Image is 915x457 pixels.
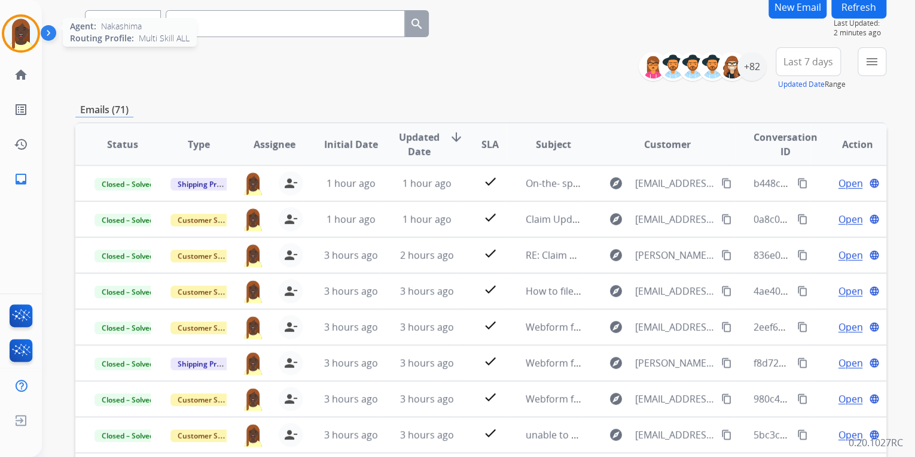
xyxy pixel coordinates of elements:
[170,178,252,190] span: Shipping Protection
[635,284,714,298] span: [EMAIL_ADDRESS][DOMAIN_NAME]
[810,123,886,165] th: Action
[608,428,623,442] mat-icon: explore
[170,286,248,298] span: Customer Support
[635,356,714,370] span: [PERSON_NAME][EMAIL_ADDRESS][PERSON_NAME][DOMAIN_NAME]
[402,177,452,190] span: 1 hour ago
[324,249,377,262] span: 3 hours ago
[608,248,623,262] mat-icon: explore
[324,285,377,298] span: 3 hours ago
[402,213,452,226] span: 1 hour ago
[869,322,880,332] mat-icon: language
[834,19,886,28] span: Last Updated:
[70,32,134,44] span: Routing Profile:
[283,176,298,190] mat-icon: person_remove
[242,351,264,375] img: agent-avatar
[525,285,607,298] span: How to file a claim
[635,212,714,226] span: [EMAIL_ADDRESS][DOMAIN_NAME]
[483,354,497,368] mat-icon: check
[483,426,497,440] mat-icon: check
[14,68,28,82] mat-icon: home
[324,392,377,405] span: 3 hours ago
[834,28,886,38] span: 2 minutes ago
[797,286,808,296] mat-icon: content_copy
[797,394,808,404] mat-icon: content_copy
[797,214,808,225] mat-icon: content_copy
[721,322,732,332] mat-icon: content_copy
[869,429,880,440] mat-icon: language
[721,214,732,225] mat-icon: content_copy
[94,322,161,334] span: Closed – Solved
[70,20,96,32] span: Agent:
[400,249,454,262] span: 2 hours ago
[242,171,264,195] img: agent-avatar
[400,356,454,370] span: 3 hours ago
[635,176,714,190] span: [EMAIL_ADDRESS][DOMAIN_NAME]
[797,250,808,261] mat-icon: content_copy
[608,212,623,226] mat-icon: explore
[608,356,623,370] mat-icon: explore
[525,392,796,405] span: Webform from [EMAIL_ADDRESS][DOMAIN_NAME] on [DATE]
[635,320,714,334] span: [EMAIL_ADDRESS][DOMAIN_NAME]
[324,356,377,370] span: 3 hours ago
[783,59,833,64] span: Last 7 days
[94,394,161,406] span: Closed – Solved
[242,315,264,339] img: agent-avatar
[869,286,880,296] mat-icon: language
[4,17,38,50] img: avatar
[838,428,862,442] span: Open
[525,320,796,334] span: Webform from [EMAIL_ADDRESS][DOMAIN_NAME] on [DATE]
[737,52,766,81] div: +82
[242,207,264,231] img: agent-avatar
[400,392,454,405] span: 3 hours ago
[94,429,161,442] span: Closed – Solved
[608,176,623,190] mat-icon: explore
[721,358,732,368] mat-icon: content_copy
[242,423,264,447] img: agent-avatar
[481,137,499,152] span: SLA
[188,137,210,152] span: Type
[869,178,880,189] mat-icon: language
[869,358,880,368] mat-icon: language
[849,435,903,450] p: 0.20.1027RC
[254,137,295,152] span: Assignee
[242,279,264,303] img: agent-avatar
[170,429,248,442] span: Customer Support
[170,358,252,370] span: Shipping Protection
[400,428,454,441] span: 3 hours ago
[483,210,497,225] mat-icon: check
[869,250,880,261] mat-icon: language
[326,177,375,190] span: 1 hour ago
[101,20,142,32] span: Nakashima
[644,137,691,152] span: Customer
[283,356,298,370] mat-icon: person_remove
[94,286,161,298] span: Closed – Solved
[324,137,377,152] span: Initial Date
[283,392,298,406] mat-icon: person_remove
[283,428,298,442] mat-icon: person_remove
[838,176,862,190] span: Open
[94,178,161,190] span: Closed – Solved
[94,214,161,226] span: Closed – Solved
[483,282,497,296] mat-icon: check
[865,55,879,69] mat-icon: menu
[170,250,248,262] span: Customer Support
[400,320,454,334] span: 3 hours ago
[721,178,732,189] mat-icon: content_copy
[721,429,732,440] mat-icon: content_copy
[410,17,424,31] mat-icon: search
[838,392,862,406] span: Open
[139,32,190,44] span: Multi Skill ALL
[635,428,714,442] span: [EMAIL_ADDRESS][DOMAIN_NAME]
[14,102,28,117] mat-icon: list_alt
[483,390,497,404] mat-icon: check
[14,172,28,186] mat-icon: inbox
[838,248,862,262] span: Open
[107,137,138,152] span: Status
[283,248,298,262] mat-icon: person_remove
[170,322,248,334] span: Customer Support
[608,284,623,298] mat-icon: explore
[94,250,161,262] span: Closed – Solved
[283,284,298,298] mat-icon: person_remove
[400,285,454,298] span: 3 hours ago
[778,80,825,89] button: Updated Date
